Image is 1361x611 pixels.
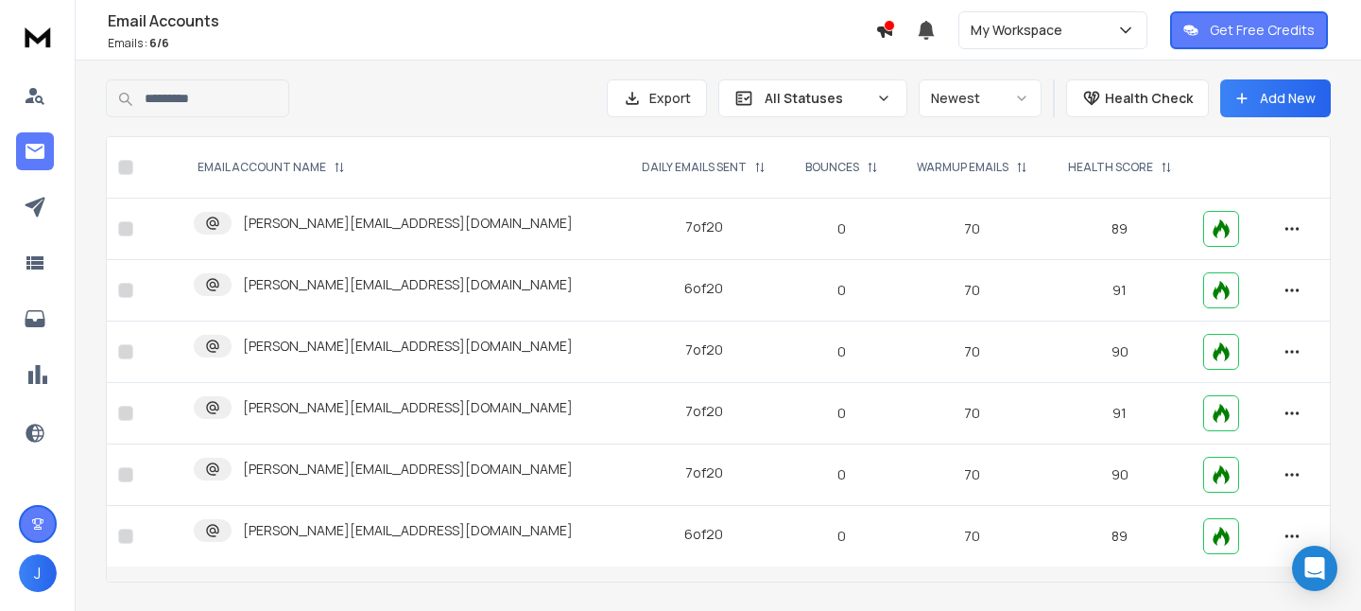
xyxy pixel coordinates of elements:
p: HEALTH SCORE [1068,160,1153,175]
div: EMAIL ACCOUNT NAME [198,160,345,175]
div: Open Intercom Messenger [1292,546,1337,591]
p: My Workspace [971,21,1070,40]
p: 0 [798,281,886,300]
div: 6 of 20 [684,279,723,298]
td: 91 [1048,383,1192,445]
div: 7 of 20 [685,402,723,421]
button: Newest [919,79,1042,117]
div: 7 of 20 [685,340,723,359]
td: 89 [1048,506,1192,567]
span: 6 / 6 [149,35,169,51]
td: 70 [897,322,1048,383]
p: 0 [798,465,886,484]
div: 7 of 20 [685,463,723,482]
td: 91 [1048,260,1192,322]
button: Export [607,79,707,117]
button: Get Free Credits [1170,11,1328,49]
p: [PERSON_NAME][EMAIL_ADDRESS][DOMAIN_NAME] [243,398,573,417]
p: [PERSON_NAME][EMAIL_ADDRESS][DOMAIN_NAME] [243,337,573,356]
h1: Email Accounts [108,9,875,32]
td: 90 [1048,445,1192,506]
p: WARMUP EMAILS [917,160,1008,175]
div: 6 of 20 [684,525,723,544]
td: 70 [897,260,1048,322]
p: DAILY EMAILS SENT [642,160,747,175]
td: 70 [897,383,1048,445]
img: logo [19,19,57,54]
p: [PERSON_NAME][EMAIL_ADDRESS][DOMAIN_NAME] [243,214,573,233]
td: 90 [1048,322,1192,383]
p: 0 [798,342,886,361]
p: [PERSON_NAME][EMAIL_ADDRESS][DOMAIN_NAME] [243,460,573,479]
div: 7 of 20 [685,218,723,236]
p: Health Check [1105,89,1193,108]
td: 70 [897,445,1048,506]
p: 0 [798,527,886,546]
p: BOUNCES [805,160,859,175]
button: J [19,554,57,592]
td: 70 [897,506,1048,567]
p: [PERSON_NAME][EMAIL_ADDRESS][DOMAIN_NAME] [243,521,573,540]
p: Get Free Credits [1210,21,1315,40]
td: 70 [897,199,1048,260]
p: 0 [798,219,886,238]
button: Health Check [1066,79,1209,117]
p: [PERSON_NAME][EMAIL_ADDRESS][DOMAIN_NAME] [243,275,573,294]
td: 89 [1048,199,1192,260]
button: Add New [1220,79,1331,117]
p: 0 [798,404,886,423]
p: Emails : [108,36,875,51]
p: All Statuses [765,89,869,108]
